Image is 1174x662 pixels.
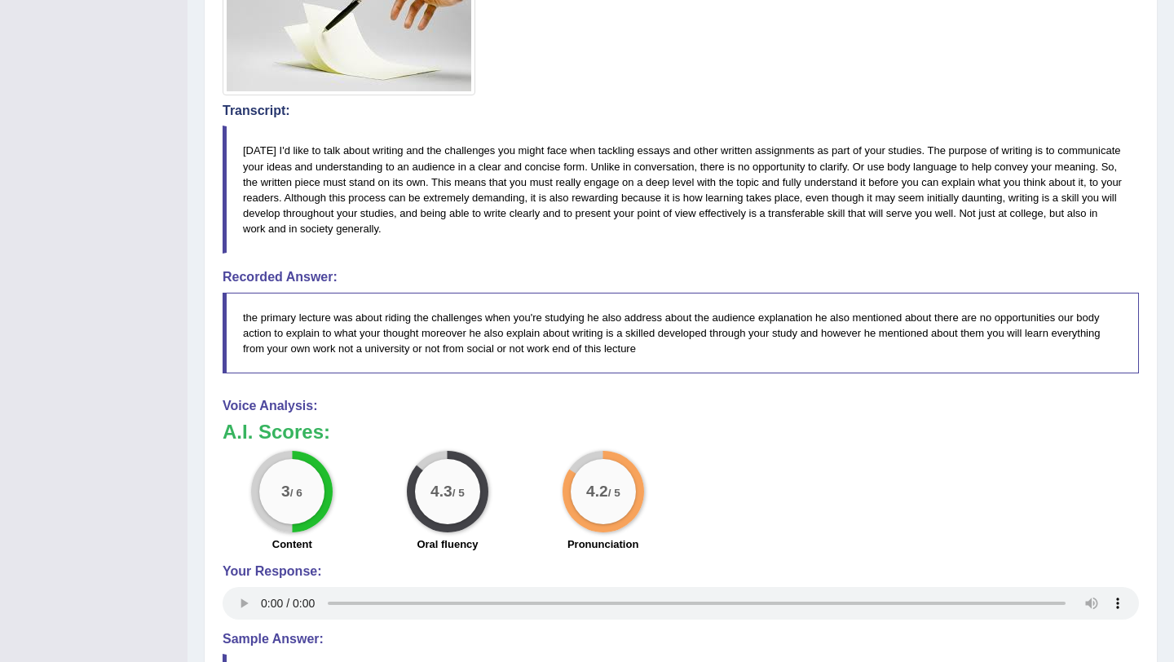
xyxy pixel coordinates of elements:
[586,483,608,501] big: 4.2
[223,632,1139,647] h4: Sample Answer:
[223,421,330,443] b: A.I. Scores:
[223,293,1139,373] blockquote: the primary lecture was about riding the challenges when you're studying he also address about th...
[417,536,478,552] label: Oral fluency
[272,536,312,552] label: Content
[223,126,1139,254] blockquote: [DATE] I'd like to talk about writing and the challenges you might face when tackling essays and ...
[290,487,302,499] small: / 6
[607,487,620,499] small: / 5
[223,564,1139,579] h4: Your Response:
[452,487,465,499] small: / 5
[223,399,1139,413] h4: Voice Analysis:
[430,483,452,501] big: 4.3
[223,270,1139,285] h4: Recorded Answer:
[281,483,290,501] big: 3
[223,104,1139,118] h4: Transcript:
[567,536,638,552] label: Pronunciation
